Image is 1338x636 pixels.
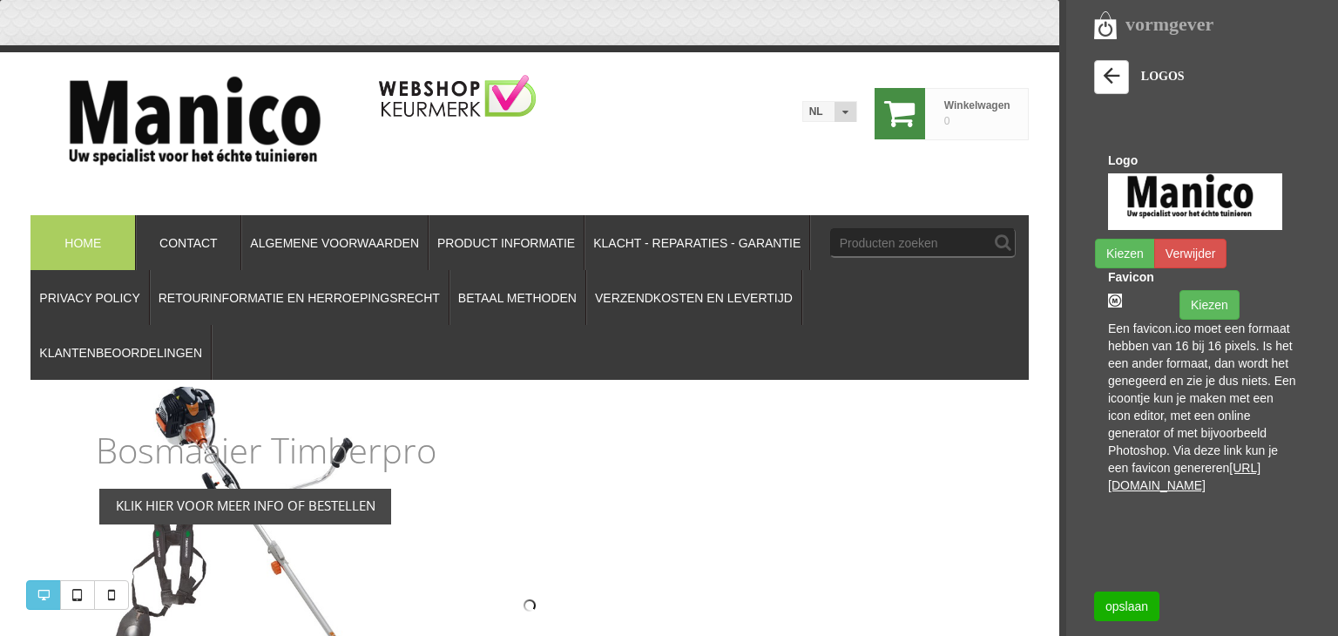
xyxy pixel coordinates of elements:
span: Home [64,236,101,250]
span: Winkelwagen [944,98,1010,113]
img: logo-c-medium.png [379,75,536,117]
a: nl [809,105,856,118]
img: favicon.ico [1108,294,1122,308]
label: Logo [1108,152,1138,169]
span: Betaal methoden [458,291,577,305]
img: Manico Handelsonderneming [30,75,379,189]
a: Contact [136,215,240,270]
span: Contact [159,236,218,250]
a: Algemene voorwaarden [241,215,428,270]
span: Klacht - Reparaties - Garantie [593,236,801,250]
img: sticker-manico-in-afbeelding.jpg [1108,173,1282,231]
input: Producten zoeken [830,228,1016,258]
span: 0 [944,115,950,127]
a: Privacy Policy [30,270,148,325]
span: nl [809,105,823,118]
span: Verzendkosten en levertijd [595,291,793,305]
a: Retourinformatie en Herroepingsrecht [150,270,449,325]
strong: vormgever [1125,13,1213,35]
span: LOGOS [1141,70,1185,83]
a: Klantenbeoordelingen [30,325,211,380]
a: Klacht - Reparaties - Garantie [585,215,809,270]
a: Betaal methoden [449,270,585,325]
a: Klik hier voor meer info of bestellen [99,489,391,524]
p: Bosmaaier Timberpro [96,433,436,468]
span: Retourinformatie en Herroepingsrecht [159,291,440,305]
a: Mobile [94,580,129,610]
span: Algemene voorwaarden [250,236,419,250]
a: Verzendkosten en levertijd [586,270,801,325]
a: Winkelwagen 0 [925,88,1029,140]
button: Kiezen [1095,239,1155,268]
a: Desktop [26,580,61,610]
button: Kiezen [1179,290,1240,320]
a: opslaan [1094,592,1159,621]
span: Klantenbeoordelingen [39,346,202,360]
label: Favicon [1108,268,1154,286]
span: Product informatie [437,236,575,250]
a: Home [30,215,135,270]
div: Een favicon.ico moet een formaat hebben van 16 bij 16 pixels. Is het een ander formaat, dan wordt... [1108,320,1296,494]
button: Verwijder [1154,239,1227,268]
a: Product informatie [429,215,584,270]
a: Tablet [60,580,95,610]
span: Privacy Policy [39,291,139,305]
